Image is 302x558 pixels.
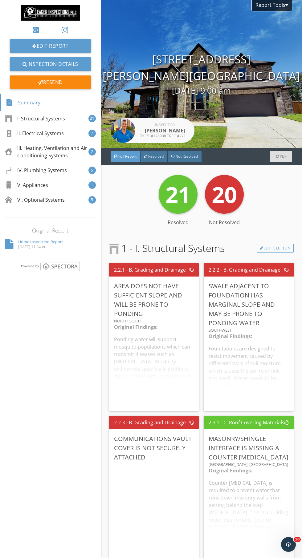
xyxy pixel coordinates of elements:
[201,219,247,226] div: Not Resolved
[281,537,296,552] iframe: Intercom live chat
[209,462,288,467] div: [GEOGRAPHIC_DATA], [GEOGRAPHIC_DATA]
[155,219,202,226] div: Resolved
[10,75,91,89] div: Resend
[114,419,186,426] div: 2.2.3 - B. Grading and Drainage
[109,241,225,256] span: 1 - I. Structural Systems
[10,39,91,53] a: Edit Report
[101,51,302,97] div: [STREET_ADDRESS] [PERSON_NAME][GEOGRAPHIC_DATA]
[20,262,81,271] img: powered_by_spectora_2.png
[140,134,190,138] div: TX PE #128938 TREC #22148
[5,196,65,204] div: VI. Optional Systems
[114,266,186,273] div: 2.2.1 - B. Grading and Drainage
[111,118,194,143] a: Inspector [PERSON_NAME] TX PE #128938 TREC #22148
[212,179,237,209] span: 20
[114,434,194,462] div: Communications vault cover is not securely attached
[18,244,63,249] div: [DATE] 11:34am
[118,154,137,159] span: Full Report
[209,266,280,273] div: 2.2.2 - B. Grading and Drainage
[209,419,284,426] div: 2.3.1 - C. Roof Covering Materials
[209,281,288,328] div: Swale adjacent to foundation has marginal slope and may be prone to ponding water
[114,318,194,323] div: North, south
[165,179,191,209] span: 21
[5,144,88,159] div: III. Heating, Ventilation and Air Conditioning Systems
[294,537,301,542] span: 10
[88,181,96,189] div: 1
[88,115,96,122] div: 21
[257,244,294,253] a: Edit Section
[21,5,80,21] img: eagerlogo.png
[280,154,287,159] span: PDF
[5,115,65,122] div: I. Structural Systems
[209,328,288,333] div: Southwest
[148,154,164,159] span: Resolved
[88,167,96,174] div: 5
[209,434,288,462] div: Masonry/shingle interface is missing a counter [MEDICAL_DATA]
[88,196,96,204] div: 5
[6,97,40,108] div: Summary
[140,123,190,127] div: Inspector
[5,237,96,252] a: Home Inspection Report [DATE] 11:34am
[88,148,96,156] div: 2
[5,167,67,174] div: IV. Plumbing Systems
[5,181,48,189] div: V. Appliances
[114,281,194,318] div: Area does not have sufficient slope and will be prone to ponding
[101,84,302,97] div: [DATE] 9:00 am
[18,239,63,244] div: Home Inspection Report
[88,130,96,137] div: 7
[10,57,91,71] a: Inspection Details
[140,127,190,134] div: [PERSON_NAME]
[111,118,135,143] img: bio.jpg
[5,130,64,137] div: II. Electrical Systems
[175,154,198,159] span: Not Resolved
